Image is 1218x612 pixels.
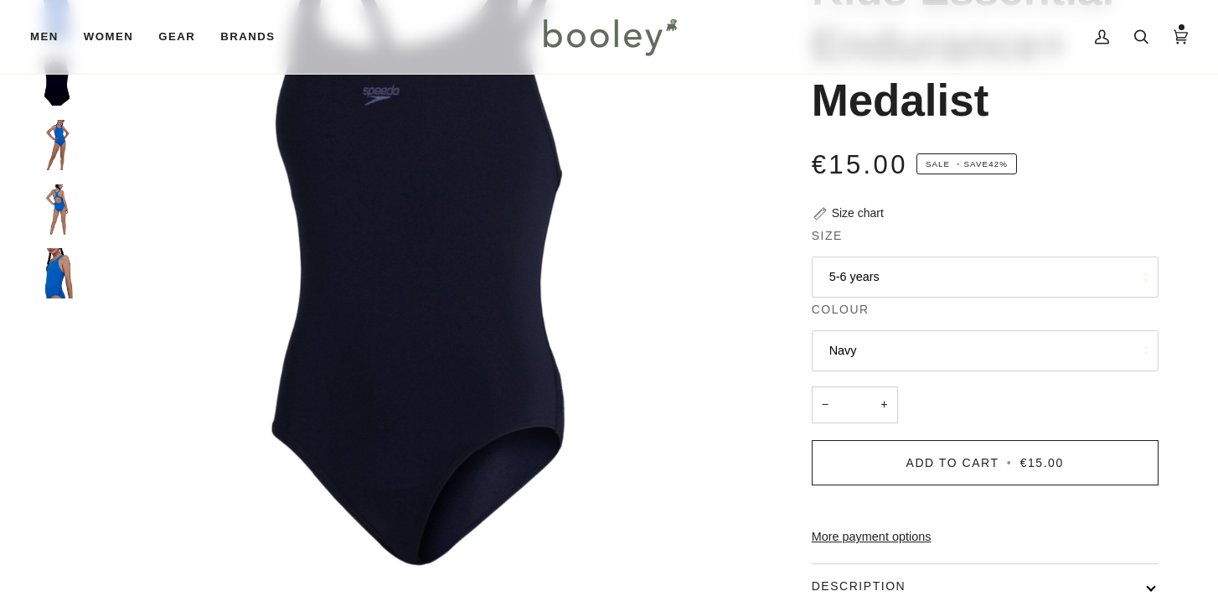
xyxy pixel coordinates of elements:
[812,150,908,179] span: €15.00
[220,29,275,45] span: Brands
[916,153,1017,175] span: Save
[30,29,59,45] span: Men
[812,386,839,424] button: −
[32,120,82,170] img: Speedo Kids Essential Endurance+ Medalist - Booley Galway
[32,184,82,235] img: Speedo Kids Essential Endurance+ Medalist - Booley Galway
[812,257,1159,298] button: 5-6 years
[906,456,999,469] span: Add to Cart
[953,159,964,169] em: •
[32,55,82,106] img: Speedo Kids Essential Endurance+ Medalist Black - Booley Galway
[812,564,1159,609] button: Description
[1020,456,1064,469] span: €15.00
[32,248,82,298] img: Speedo Kids Essential Endurance+ Medalist - Booley Galway
[812,440,1159,485] button: Add to Cart • €15.00
[988,159,1008,169] span: 42%
[536,13,683,61] img: Booley
[812,528,1159,547] a: More payment options
[832,205,884,222] div: Size chart
[812,227,843,245] span: Size
[812,386,898,424] input: Quantity
[158,29,195,45] span: Gear
[812,330,1159,371] button: Navy
[870,386,897,424] button: +
[926,159,950,169] span: Sale
[1004,456,1015,469] span: •
[84,29,133,45] span: Women
[812,301,870,319] span: Colour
